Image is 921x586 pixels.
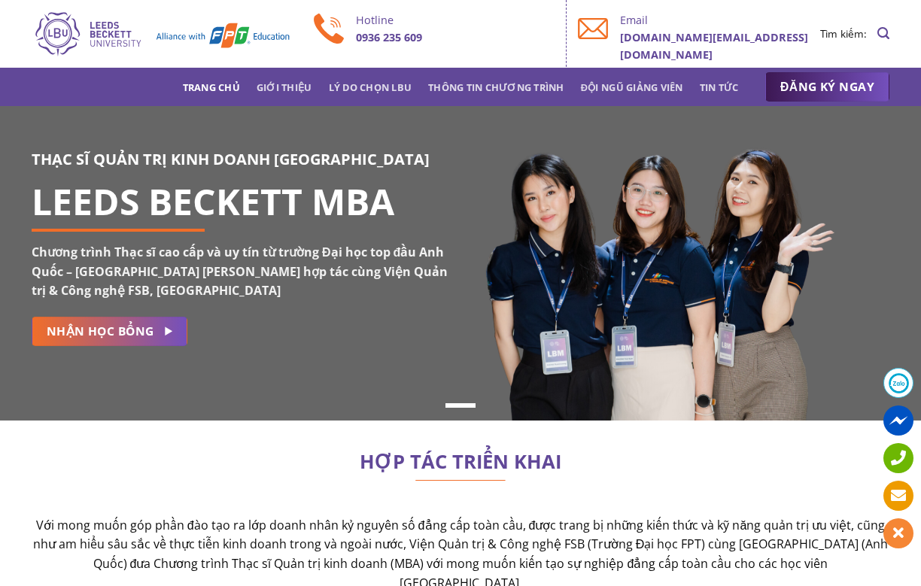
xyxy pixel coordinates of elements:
[356,11,555,29] p: Hotline
[32,244,448,299] strong: Chương trình Thạc sĩ cao cấp và uy tín từ trường Đại học top đầu Anh Quốc – [GEOGRAPHIC_DATA] [PE...
[415,480,506,481] img: line-lbu.jpg
[329,74,412,101] a: Lý do chọn LBU
[32,147,449,172] h3: THẠC SĨ QUẢN TRỊ KINH DOANH [GEOGRAPHIC_DATA]
[32,317,187,346] a: NHẬN HỌC BỔNG
[356,30,422,44] b: 0936 235 609
[765,72,889,102] a: ĐĂNG KÝ NGAY
[620,11,819,29] p: Email
[428,74,564,101] a: Thông tin chương trình
[32,454,889,469] h2: HỢP TÁC TRIỂN KHAI
[780,77,874,96] span: ĐĂNG KÝ NGAY
[700,74,739,101] a: Tin tức
[32,10,291,58] img: Thạc sĩ Quản trị kinh doanh Quốc tế
[257,74,312,101] a: Giới thiệu
[32,193,449,211] h1: LEEDS BECKETT MBA
[47,322,154,341] span: NHẬN HỌC BỔNG
[877,19,889,48] a: Search
[183,74,240,101] a: Trang chủ
[445,403,476,408] li: Page dot 1
[820,26,867,42] li: Tìm kiếm:
[581,74,683,101] a: Đội ngũ giảng viên
[620,30,808,62] b: [DOMAIN_NAME][EMAIL_ADDRESS][DOMAIN_NAME]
